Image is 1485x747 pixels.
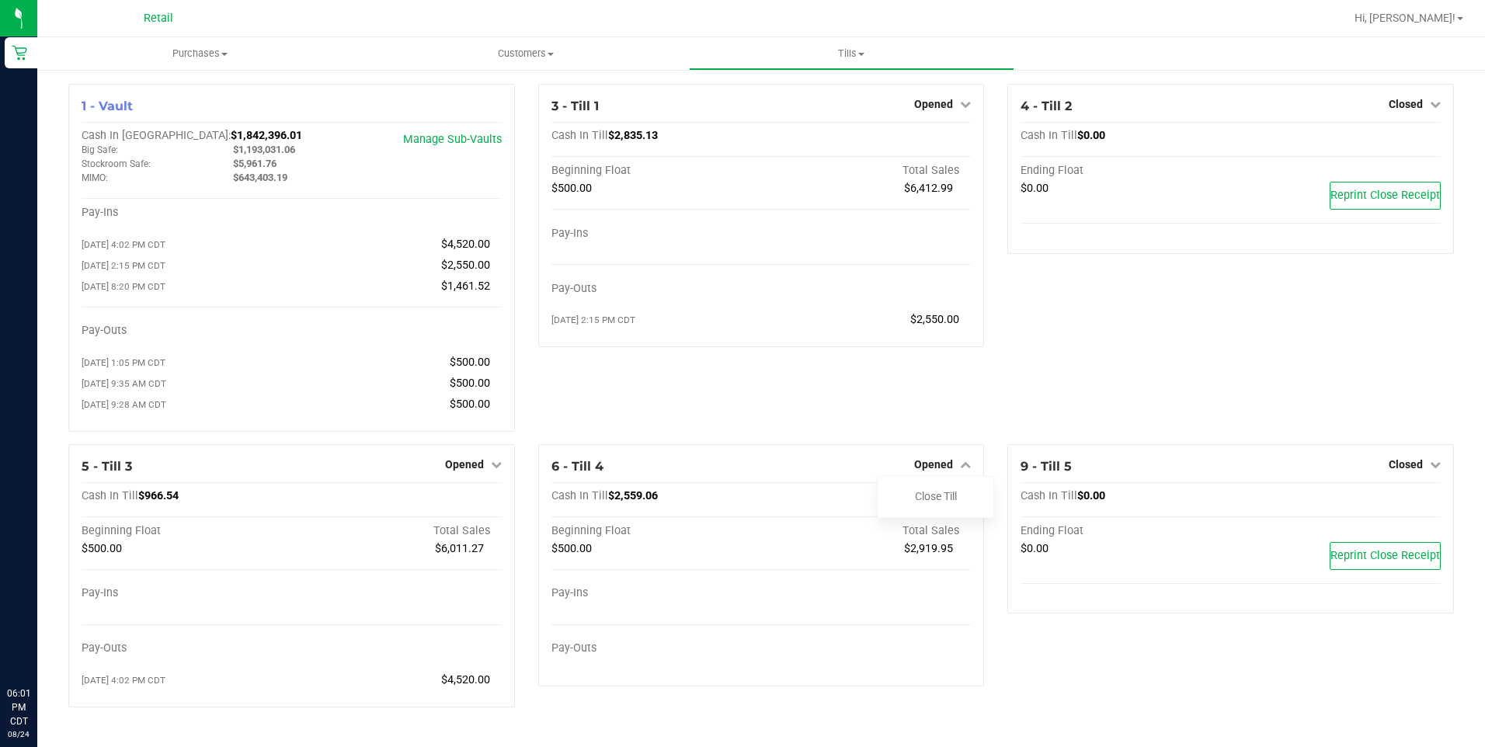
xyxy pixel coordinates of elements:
[551,282,761,296] div: Pay-Outs
[1355,12,1455,24] span: Hi, [PERSON_NAME]!
[233,172,287,183] span: $643,403.19
[291,524,501,538] div: Total Sales
[1021,489,1077,502] span: Cash In Till
[82,206,291,220] div: Pay-Ins
[82,378,166,389] span: [DATE] 9:35 AM CDT
[82,158,151,169] span: Stockroom Safe:
[445,458,484,471] span: Opened
[608,489,658,502] span: $2,559.06
[12,45,27,61] inline-svg: Retail
[1021,524,1230,538] div: Ending Float
[761,524,971,538] div: Total Sales
[441,673,490,686] span: $4,520.00
[403,133,502,146] a: Manage Sub-Vaults
[450,377,490,390] span: $500.00
[82,129,231,142] span: Cash In [GEOGRAPHIC_DATA]:
[82,260,165,271] span: [DATE] 2:15 PM CDT
[551,586,761,600] div: Pay-Ins
[904,542,953,555] span: $2,919.95
[551,489,608,502] span: Cash In Till
[551,227,761,241] div: Pay-Ins
[82,489,138,502] span: Cash In Till
[7,728,30,740] p: 08/24
[690,47,1014,61] span: Tills
[1330,549,1440,562] span: Reprint Close Receipt
[82,239,165,250] span: [DATE] 4:02 PM CDT
[82,524,291,538] div: Beginning Float
[608,129,658,142] span: $2,835.13
[450,398,490,411] span: $500.00
[37,47,363,61] span: Purchases
[82,357,165,368] span: [DATE] 1:05 PM CDT
[1389,98,1423,110] span: Closed
[435,542,484,555] span: $6,011.27
[761,164,971,178] div: Total Sales
[441,259,490,272] span: $2,550.00
[551,182,592,195] span: $500.00
[689,37,1014,70] a: Tills
[910,313,959,326] span: $2,550.00
[144,12,173,25] span: Retail
[82,641,291,655] div: Pay-Outs
[441,238,490,251] span: $4,520.00
[551,524,761,538] div: Beginning Float
[82,675,165,686] span: [DATE] 4:02 PM CDT
[46,620,64,639] iframe: Resource center unread badge
[37,37,363,70] a: Purchases
[7,686,30,728] p: 06:01 PM CDT
[82,99,133,113] span: 1 - Vault
[82,172,108,183] span: MIMO:
[551,129,608,142] span: Cash In Till
[1021,459,1072,474] span: 9 - Till 5
[363,37,688,70] a: Customers
[1021,129,1077,142] span: Cash In Till
[551,542,592,555] span: $500.00
[363,47,687,61] span: Customers
[1330,182,1441,210] button: Reprint Close Receipt
[1021,99,1072,113] span: 4 - Till 2
[82,542,122,555] span: $500.00
[82,324,291,338] div: Pay-Outs
[231,129,302,142] span: $1,842,396.01
[551,99,599,113] span: 3 - Till 1
[551,164,761,178] div: Beginning Float
[904,182,953,195] span: $6,412.99
[82,144,118,155] span: Big Safe:
[1077,129,1105,142] span: $0.00
[441,280,490,293] span: $1,461.52
[233,158,276,169] span: $5,961.76
[1389,458,1423,471] span: Closed
[16,623,62,669] iframe: Resource center
[914,458,953,471] span: Opened
[1021,164,1230,178] div: Ending Float
[1077,489,1105,502] span: $0.00
[551,314,635,325] span: [DATE] 2:15 PM CDT
[1330,189,1440,202] span: Reprint Close Receipt
[1021,542,1049,555] span: $0.00
[1330,542,1441,570] button: Reprint Close Receipt
[82,459,132,474] span: 5 - Till 3
[138,489,179,502] span: $966.54
[551,459,603,474] span: 6 - Till 4
[1021,182,1049,195] span: $0.00
[82,281,165,292] span: [DATE] 8:20 PM CDT
[551,641,761,655] div: Pay-Outs
[450,356,490,369] span: $500.00
[82,399,166,410] span: [DATE] 9:28 AM CDT
[915,490,957,502] a: Close Till
[233,144,295,155] span: $1,193,031.06
[914,98,953,110] span: Opened
[82,586,291,600] div: Pay-Ins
